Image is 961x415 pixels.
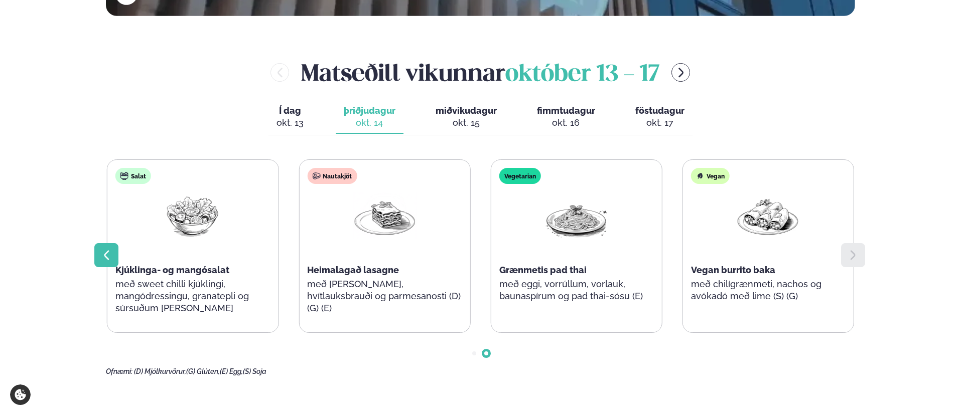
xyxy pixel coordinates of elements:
[307,278,462,314] p: með [PERSON_NAME], hvítlauksbrauði og parmesanosti (D) (G) (E)
[436,117,497,129] div: okt. 15
[220,367,243,375] span: (E) Egg,
[307,265,399,275] span: Heimalagað lasagne
[472,351,476,355] span: Go to slide 1
[499,278,654,302] p: með eggi, vorrúllum, vorlauk, baunaspírum og pad thai-sósu (E)
[115,278,270,314] p: með sweet chilli kjúklingi, mangódressingu, granatepli og súrsuðum [PERSON_NAME]
[270,63,289,82] button: menu-btn-left
[635,105,684,116] span: föstudagur
[691,278,846,302] p: með chilígrænmeti, nachos og avókadó með lime (S) (G)
[115,168,151,184] div: Salat
[134,367,186,375] span: (D) Mjólkurvörur,
[352,192,417,239] img: Lasagna.png
[544,192,609,239] img: Spagetti.png
[307,168,357,184] div: Nautakjöt
[627,101,693,134] button: föstudagur okt. 17
[336,101,403,134] button: þriðjudagur okt. 14
[635,117,684,129] div: okt. 17
[529,101,603,134] button: fimmtudagur okt. 16
[344,105,395,116] span: þriðjudagur
[312,172,320,180] img: beef.svg
[537,117,595,129] div: okt. 16
[301,56,659,89] h2: Matseðill vikunnar
[344,117,395,129] div: okt. 14
[736,192,800,239] img: Enchilada.png
[10,384,31,405] a: Cookie settings
[106,367,132,375] span: Ofnæmi:
[691,265,775,275] span: Vegan burrito baka
[243,367,266,375] span: (S) Soja
[484,351,488,355] span: Go to slide 2
[537,105,595,116] span: fimmtudagur
[696,172,704,180] img: Vegan.svg
[115,265,229,275] span: Kjúklinga- og mangósalat
[161,192,225,239] img: Salad.png
[499,265,587,275] span: Grænmetis pad thai
[277,105,304,117] span: Í dag
[186,367,220,375] span: (G) Glúten,
[505,64,659,86] span: október 13 - 17
[120,172,128,180] img: salad.svg
[691,168,730,184] div: Vegan
[671,63,690,82] button: menu-btn-right
[268,101,312,134] button: Í dag okt. 13
[499,168,541,184] div: Vegetarian
[277,117,304,129] div: okt. 13
[436,105,497,116] span: miðvikudagur
[428,101,505,134] button: miðvikudagur okt. 15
